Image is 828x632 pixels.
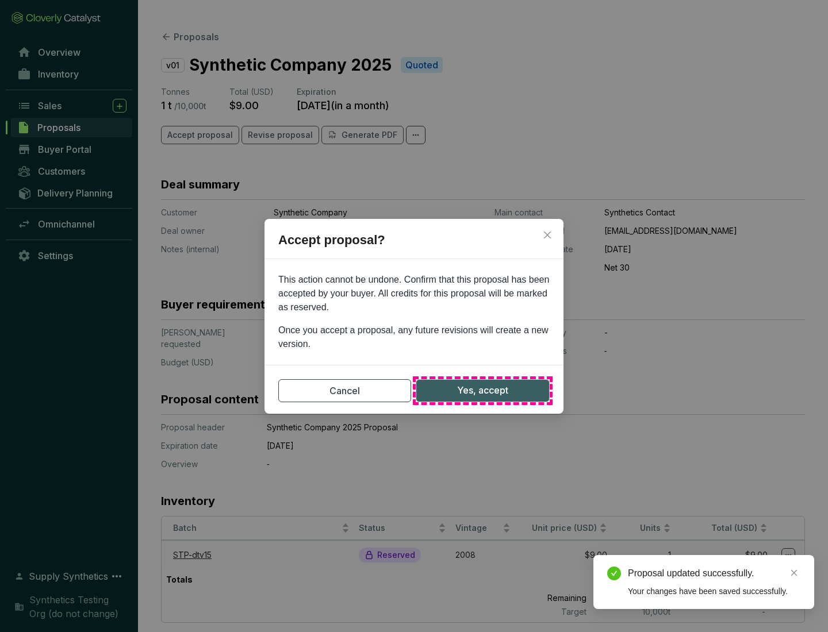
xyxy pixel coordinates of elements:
[264,230,563,259] h2: Accept proposal?
[278,379,411,402] button: Cancel
[538,226,557,244] button: Close
[329,384,360,398] span: Cancel
[457,383,508,398] span: Yes, accept
[790,569,798,577] span: close
[628,585,800,598] div: Your changes have been saved successfully.
[788,567,800,579] a: Close
[278,323,550,351] p: Once you accept a proposal, any future revisions will create a new version.
[543,230,552,240] span: close
[538,230,557,240] span: Close
[278,273,550,314] p: This action cannot be undone. Confirm that this proposal has been accepted by your buyer. All cre...
[607,567,621,580] span: check-circle
[416,379,550,402] button: Yes, accept
[628,567,800,580] div: Proposal updated successfully.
